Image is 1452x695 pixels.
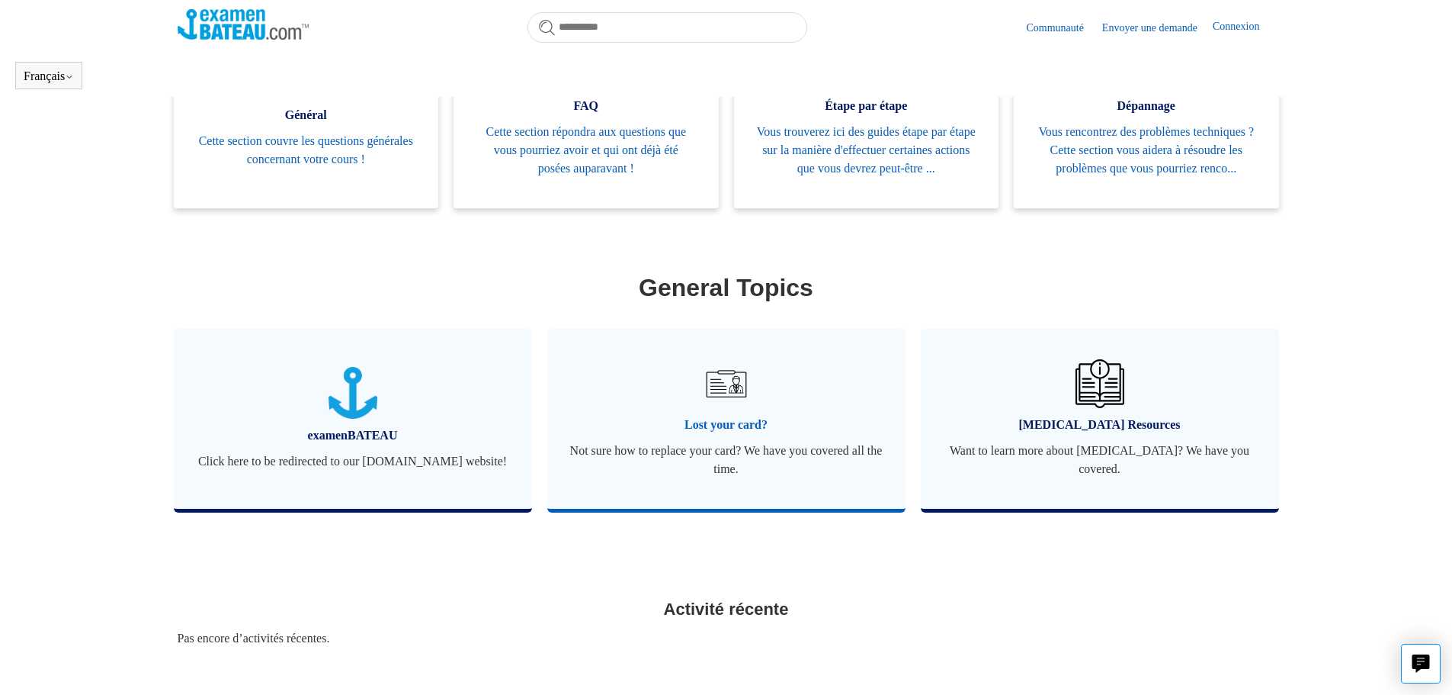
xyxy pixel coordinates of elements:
a: FAQ Cette section répondra aux questions que vous pourriez avoir et qui ont déjà été posées aupar... [454,59,719,208]
span: Vous rencontrez des problèmes techniques ? Cette section vous aidera à résoudre les problèmes que... [1037,123,1256,178]
span: Not sure how to replace your card? We have you covered all the time. [570,442,883,478]
span: Dépannage [1037,97,1256,115]
span: examenBATEAU [197,426,509,445]
span: Vous trouverez ici des guides étape par étape sur la manière d'effectuer certaines actions que vo... [757,123,976,178]
span: Général [197,106,416,124]
a: Dépannage Vous rencontrez des problèmes techniques ? Cette section vous aidera à résoudre les pro... [1014,59,1279,208]
img: Page d’accueil du Centre d’aide Examen Bateau [178,9,309,40]
a: Communauté [1026,20,1098,36]
img: 01JRG6G4NA4NJ1BVG8MJM761YH [699,357,752,410]
span: Click here to be redirected to our [DOMAIN_NAME] website! [197,452,509,471]
span: Étape par étape [757,97,976,115]
button: Live chat [1401,644,1441,684]
a: examenBATEAU Click here to be redirected to our [DOMAIN_NAME] website! [174,329,532,509]
div: Pas encore d’activités récentes. [178,629,1275,648]
a: [MEDICAL_DATA] Resources Want to learn more about [MEDICAL_DATA]? We have you covered. [921,329,1279,509]
span: Lost your card? [570,416,883,434]
a: Envoyer une demande [1102,20,1213,36]
span: Want to learn more about [MEDICAL_DATA]? We have you covered. [944,442,1256,478]
span: Cette section répondra aux questions que vous pourriez avoir et qui ont déjà été posées auparavant ! [476,123,696,178]
a: Général Cette section couvre les questions générales concernant votre cours ! [174,59,439,208]
span: [MEDICAL_DATA] Resources [944,416,1256,434]
a: Lost your card? Not sure how to replace your card? We have you covered all the time. [547,329,905,509]
span: FAQ [476,97,696,115]
a: Étape par étape Vous trouverez ici des guides étape par étape sur la manière d'effectuer certaine... [734,59,999,208]
img: 01JTNN85WSQ5FQ6HNXPDSZ7SRA [329,367,377,420]
a: Connexion [1213,18,1274,37]
span: Cette section couvre les questions générales concernant votre cours ! [197,132,416,169]
h1: General Topics [178,269,1275,306]
button: Français [24,69,74,83]
h2: Activité récente [178,597,1275,622]
img: 01JHREV2E6NG3DHE8VTG8QH796 [1075,359,1124,408]
input: Rechercher [527,12,807,43]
